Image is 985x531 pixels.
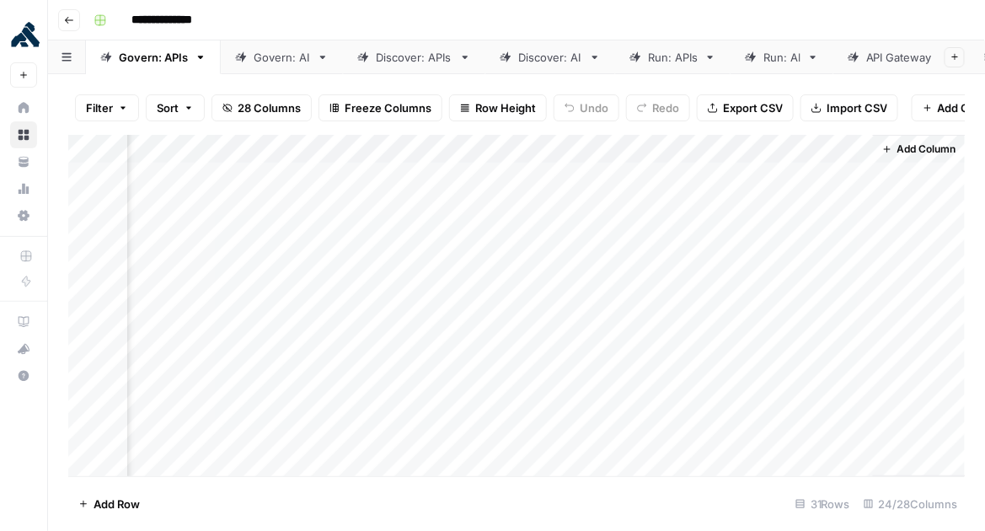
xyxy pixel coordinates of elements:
[343,40,485,74] a: Discover: APIs
[800,94,898,121] button: Import CSV
[10,148,37,175] a: Your Data
[10,202,37,229] a: Settings
[157,99,179,116] span: Sort
[86,99,113,116] span: Filter
[731,40,833,74] a: Run: AI
[789,491,857,518] div: 31 Rows
[652,99,679,116] span: Redo
[763,49,800,66] div: Run: AI
[11,336,36,362] div: What's new?
[10,19,40,50] img: Kong Logo
[697,94,794,121] button: Export CSV
[10,121,37,148] a: Browse
[10,175,37,202] a: Usage
[475,99,536,116] span: Row Height
[10,94,37,121] a: Home
[833,40,966,74] a: API Gateway
[94,496,140,512] span: Add Row
[86,40,221,74] a: Govern: APIs
[119,49,188,66] div: Govern: APIs
[10,335,37,362] button: What's new?
[615,40,731,74] a: Run: APIs
[857,491,965,518] div: 24/28 Columns
[254,49,310,66] div: Govern: AI
[485,40,615,74] a: Discover: AI
[10,308,37,335] a: AirOps Academy
[518,49,582,66] div: Discover: AI
[648,49,698,66] div: Run: APIs
[723,99,783,116] span: Export CSV
[221,40,343,74] a: Govern: AI
[449,94,547,121] button: Row Height
[554,94,619,121] button: Undo
[319,94,442,121] button: Freeze Columns
[345,99,431,116] span: Freeze Columns
[211,94,312,121] button: 28 Columns
[238,99,301,116] span: 28 Columns
[68,491,150,518] button: Add Row
[827,99,887,116] span: Import CSV
[75,94,139,121] button: Filter
[146,94,205,121] button: Sort
[10,13,37,56] button: Workspace: Kong
[875,138,963,160] button: Add Column
[866,49,934,66] div: API Gateway
[580,99,608,116] span: Undo
[376,49,452,66] div: Discover: APIs
[10,362,37,389] button: Help + Support
[897,142,956,157] span: Add Column
[626,94,690,121] button: Redo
